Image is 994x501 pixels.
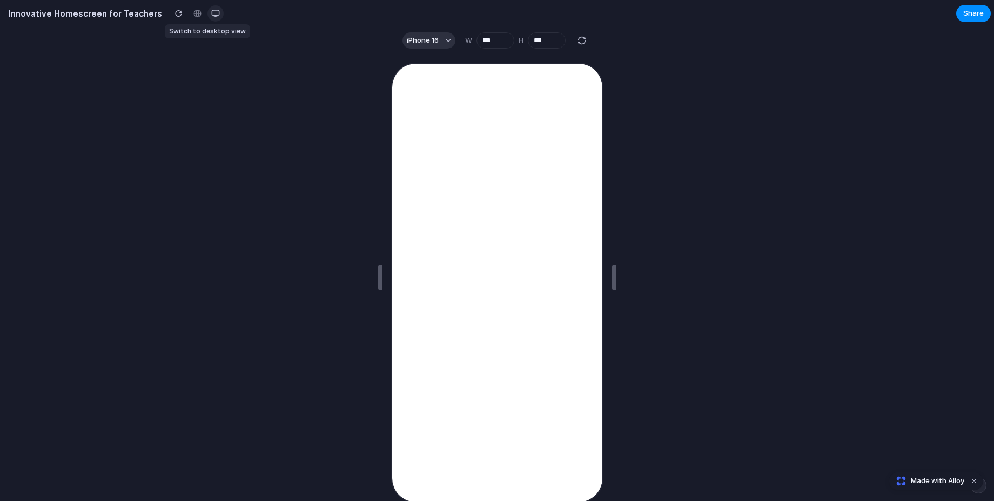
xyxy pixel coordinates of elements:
[407,35,439,46] span: iPhone 16
[963,8,984,19] span: Share
[519,35,523,46] label: H
[402,32,455,49] button: iPhone 16
[968,475,980,488] button: Dismiss watermark
[889,476,965,486] a: Made with Alloy
[165,24,250,38] div: Switch to desktop view
[911,476,964,486] span: Made with Alloy
[956,5,991,22] button: Share
[465,35,472,46] label: W
[4,7,162,20] h2: Innovative Homescreen for Teachers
